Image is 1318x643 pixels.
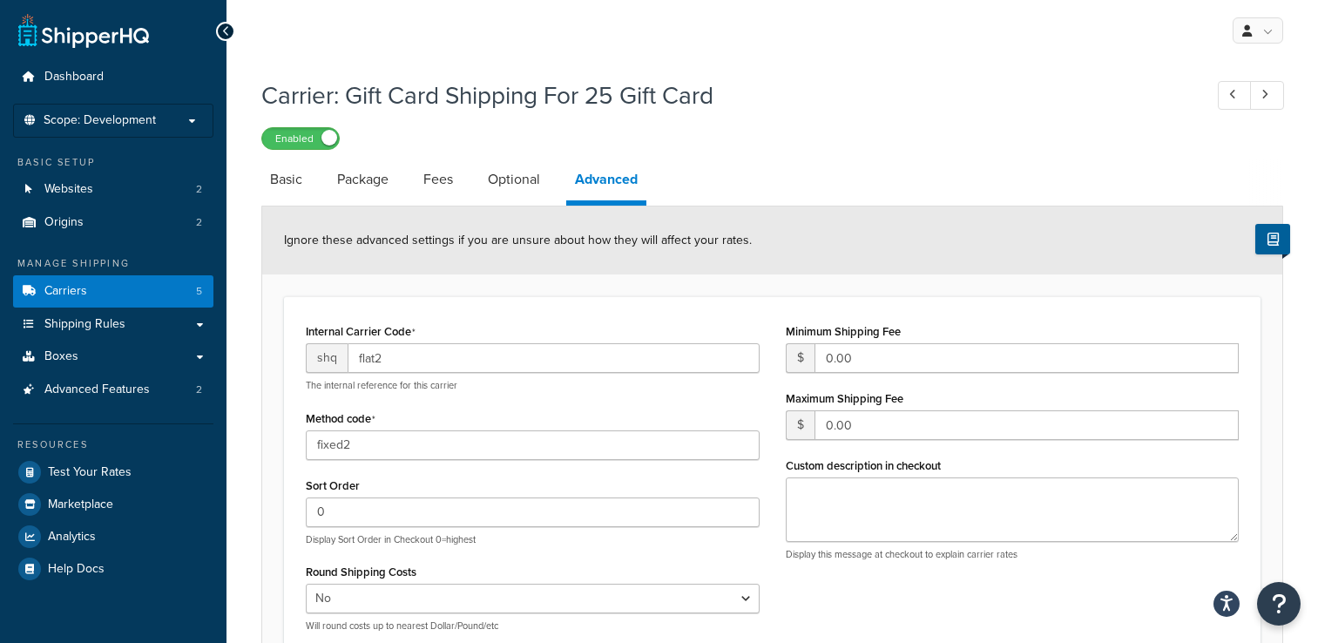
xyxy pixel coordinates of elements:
span: $ [786,343,814,373]
span: Help Docs [48,562,105,577]
a: Marketplace [13,489,213,520]
li: Advanced Features [13,374,213,406]
a: Previous Record [1218,81,1252,110]
span: Carriers [44,284,87,299]
div: Manage Shipping [13,256,213,271]
span: Scope: Development [44,113,156,128]
label: Enabled [262,128,339,149]
span: 2 [196,382,202,397]
span: 2 [196,182,202,197]
a: Help Docs [13,553,213,585]
li: Origins [13,206,213,239]
p: The internal reference for this carrier [306,379,760,392]
a: Shipping Rules [13,308,213,341]
li: Websites [13,173,213,206]
button: Open Resource Center [1257,582,1301,626]
span: shq [306,343,348,373]
span: Dashboard [44,70,104,85]
span: Advanced Features [44,382,150,397]
a: Origins2 [13,206,213,239]
label: Internal Carrier Code [306,325,416,339]
a: Next Record [1250,81,1284,110]
a: Websites2 [13,173,213,206]
span: $ [786,410,814,440]
div: Resources [13,437,213,452]
div: Basic Setup [13,155,213,170]
span: Shipping Rules [44,317,125,332]
span: Test Your Rates [48,465,132,480]
a: Basic [261,159,311,200]
a: Test Your Rates [13,457,213,488]
span: Ignore these advanced settings if you are unsure about how they will affect your rates. [284,231,752,249]
span: 5 [196,284,202,299]
span: Analytics [48,530,96,545]
label: Sort Order [306,479,360,492]
a: Fees [415,159,462,200]
a: Advanced Features2 [13,374,213,406]
a: Dashboard [13,61,213,93]
p: Display Sort Order in Checkout 0=highest [306,533,760,546]
label: Custom description in checkout [786,459,941,472]
span: Websites [44,182,93,197]
label: Minimum Shipping Fee [786,325,901,338]
span: 2 [196,215,202,230]
a: Optional [479,159,549,200]
label: Method code [306,412,375,426]
button: Show Help Docs [1255,224,1290,254]
a: Advanced [566,159,646,206]
a: Analytics [13,521,213,552]
span: Boxes [44,349,78,364]
p: Display this message at checkout to explain carrier rates [786,548,1240,561]
li: Carriers [13,275,213,308]
label: Round Shipping Costs [306,565,416,579]
a: Boxes [13,341,213,373]
a: Carriers5 [13,275,213,308]
p: Will round costs up to nearest Dollar/Pound/etc [306,619,760,633]
a: Package [328,159,397,200]
label: Maximum Shipping Fee [786,392,903,405]
span: Origins [44,215,84,230]
h1: Carrier: Gift Card Shipping For 25 Gift Card [261,78,1186,112]
span: Marketplace [48,497,113,512]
